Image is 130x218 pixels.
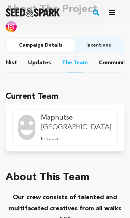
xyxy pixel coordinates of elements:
[6,8,60,17] a: Seed&Spark Homepage
[6,8,60,17] img: Seed&Spark Logo Dark Mode
[12,109,118,146] a: member.name Profile
[18,115,35,140] img: Team Image
[28,59,51,67] span: Updates
[6,90,124,104] h1: Current Team
[75,39,123,52] button: Incentives
[7,39,75,52] button: Campaign Details
[41,113,112,132] h4: Maphutse [GEOGRAPHIC_DATA]
[6,171,124,184] h1: About This Team
[62,59,88,67] span: Team
[99,59,129,67] span: Community
[41,135,112,142] p: Producer
[6,21,17,32] img: Seed&Spark Instagram Icon
[62,59,72,67] span: The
